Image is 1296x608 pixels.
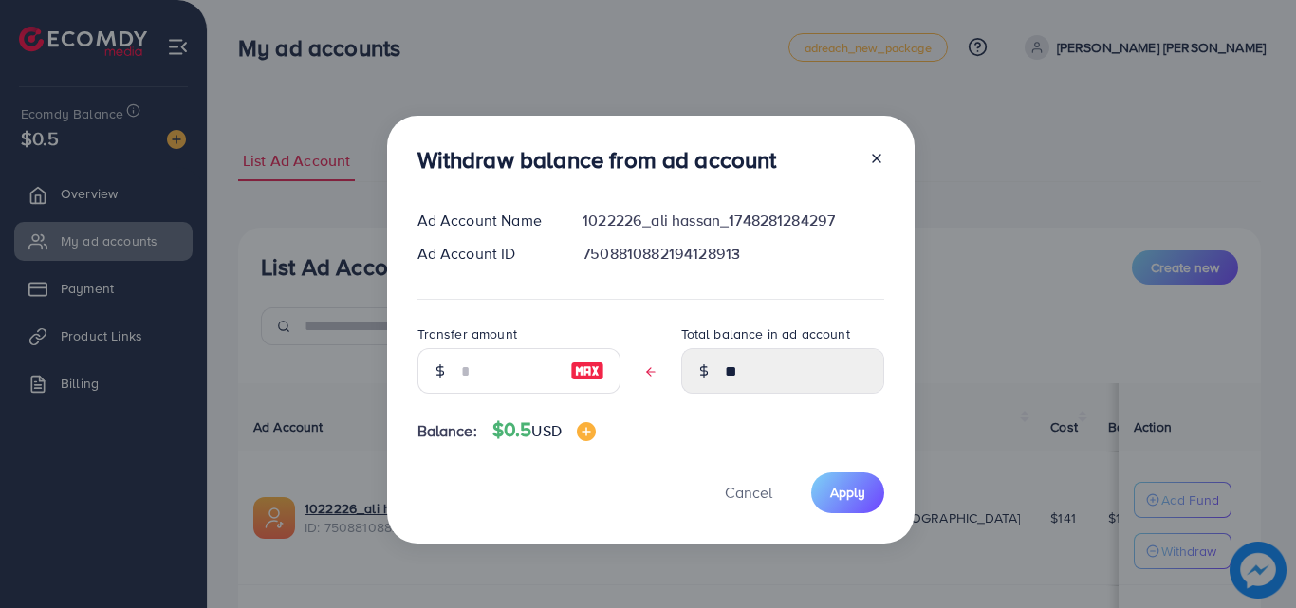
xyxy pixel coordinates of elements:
span: Cancel [725,482,772,503]
h4: $0.5 [492,418,596,442]
button: Cancel [701,472,796,513]
span: Apply [830,483,865,502]
label: Transfer amount [417,324,517,343]
div: Ad Account ID [402,243,568,265]
span: Balance: [417,420,477,442]
span: USD [531,420,561,441]
div: Ad Account Name [402,210,568,231]
img: image [577,422,596,441]
div: 7508810882194128913 [567,243,898,265]
div: 1022226_ali hassan_1748281284297 [567,210,898,231]
label: Total balance in ad account [681,324,850,343]
button: Apply [811,472,884,513]
h3: Withdraw balance from ad account [417,146,777,174]
img: image [570,359,604,382]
